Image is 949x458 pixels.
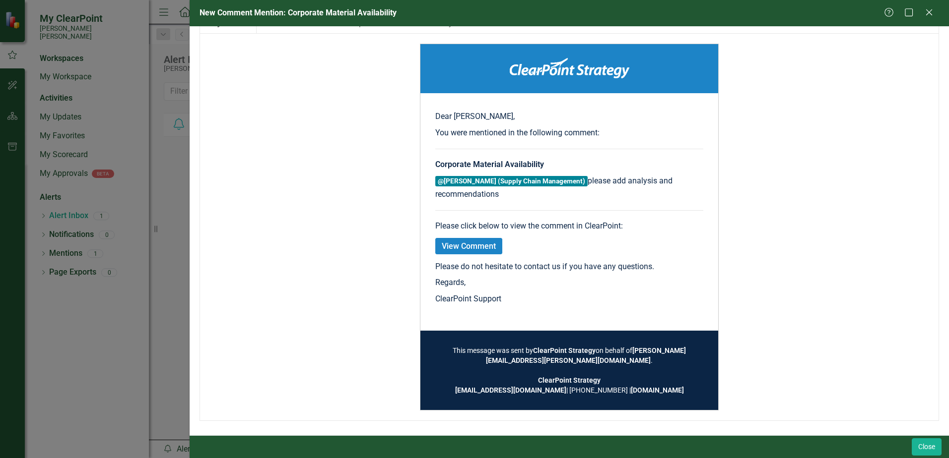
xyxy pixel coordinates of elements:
span: New Comment Mention: Corporate Material Availability [200,8,397,17]
p: Dear [PERSON_NAME], [435,111,703,122]
p: You were mentioned in the following comment: [435,127,703,139]
strong: ClearPoint Strategy [533,346,596,354]
button: Close [912,438,942,456]
a: [DOMAIN_NAME] [631,386,684,394]
a: View Comment [435,238,502,254]
p: Please click below to view the comment in ClearPoint: [435,221,703,232]
strong: Corporate Material Availability [435,160,544,169]
p: Please do not hesitate to contact us if you have any questions. [435,261,703,273]
label: @[PERSON_NAME] (Supply Chain Management) [435,176,588,186]
p: Regards, [435,277,703,288]
p: ClearPoint Support [435,293,703,305]
img: ClearPoint Strategy [510,58,629,78]
strong: ClearPoint Strategy [538,376,601,384]
td: This message was sent by on behalf of . | [PHONE_NUMBER] | [435,345,703,395]
a: [EMAIL_ADDRESS][DOMAIN_NAME] [455,386,566,394]
p: please add analysis and recommendations [435,175,703,200]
